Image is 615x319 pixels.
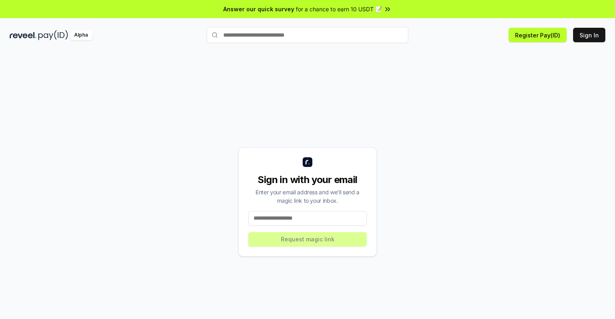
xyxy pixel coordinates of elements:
div: Enter your email address and we’ll send a magic link to your inbox. [248,188,367,205]
span: for a chance to earn 10 USDT 📝 [296,5,382,13]
div: Sign in with your email [248,173,367,186]
img: reveel_dark [10,30,37,40]
span: Answer our quick survey [223,5,294,13]
img: pay_id [38,30,68,40]
div: Alpha [70,30,92,40]
button: Register Pay(ID) [509,28,567,42]
button: Sign In [573,28,605,42]
img: logo_small [303,157,312,167]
